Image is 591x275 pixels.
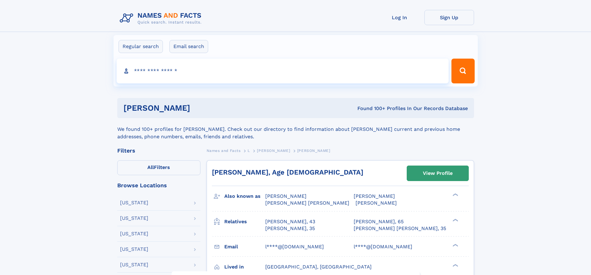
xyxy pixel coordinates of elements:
div: [US_STATE] [120,247,148,252]
a: [PERSON_NAME], 35 [265,225,315,232]
a: [PERSON_NAME], 65 [354,218,404,225]
div: [US_STATE] [120,200,148,205]
a: View Profile [407,166,468,181]
a: L [248,147,250,154]
span: [GEOGRAPHIC_DATA], [GEOGRAPHIC_DATA] [265,264,372,270]
a: Names and Facts [207,147,241,154]
span: [PERSON_NAME] [297,149,330,153]
a: [PERSON_NAME], Age [DEMOGRAPHIC_DATA] [212,168,363,176]
a: [PERSON_NAME], 43 [265,218,315,225]
input: search input [117,59,449,83]
img: Logo Names and Facts [117,10,207,27]
h3: Relatives [224,216,265,227]
label: Email search [169,40,208,53]
a: [PERSON_NAME] [PERSON_NAME], 35 [354,225,446,232]
div: [US_STATE] [120,262,148,267]
a: Log In [375,10,424,25]
a: Sign Up [424,10,474,25]
div: Found 100+ Profiles In Our Records Database [274,105,468,112]
div: ❯ [451,243,459,247]
div: ❯ [451,218,459,222]
div: We found 100+ profiles for [PERSON_NAME]. Check out our directory to find information about [PERS... [117,118,474,140]
span: [PERSON_NAME] [354,193,395,199]
a: [PERSON_NAME] [257,147,290,154]
div: [US_STATE] [120,231,148,236]
span: L [248,149,250,153]
div: Browse Locations [117,183,200,188]
h3: Also known as [224,191,265,202]
h3: Email [224,242,265,252]
button: Search Button [451,59,474,83]
div: ❯ [451,263,459,267]
span: [PERSON_NAME] [PERSON_NAME] [265,200,349,206]
label: Filters [117,160,200,175]
span: All [147,164,154,170]
div: [US_STATE] [120,216,148,221]
span: [PERSON_NAME] [265,193,307,199]
div: ❯ [451,193,459,197]
div: Filters [117,148,200,153]
span: [PERSON_NAME] [257,149,290,153]
h3: Lived in [224,262,265,272]
label: Regular search [119,40,163,53]
span: [PERSON_NAME] [356,200,397,206]
h1: [PERSON_NAME] [123,104,274,112]
div: View Profile [423,166,453,180]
